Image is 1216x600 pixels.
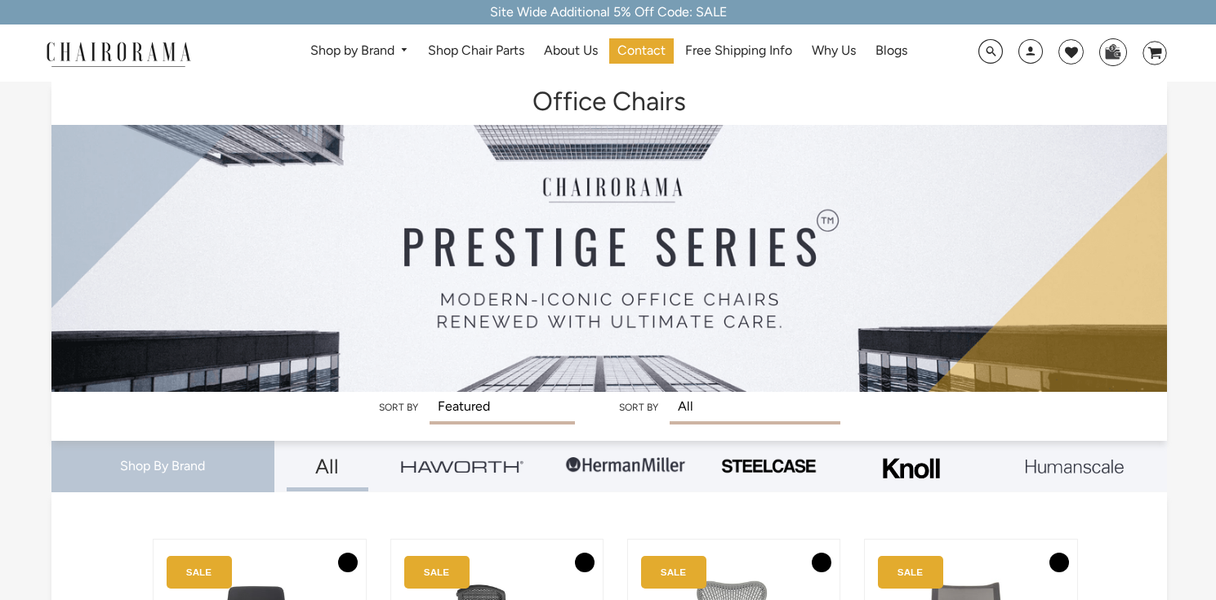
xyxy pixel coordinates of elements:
[428,42,524,60] span: Shop Chair Parts
[423,567,448,578] text: SALE
[867,38,915,64] a: Blogs
[536,38,606,64] a: About Us
[51,82,1168,392] img: Office Chairs
[37,39,200,68] img: chairorama
[898,567,923,578] text: SALE
[1026,460,1124,474] img: Layer_1_1.png
[269,38,949,69] nav: DesktopNavigation
[420,38,532,64] a: Shop Chair Parts
[812,553,831,572] button: Add to Wishlist
[379,402,418,413] label: Sort by
[401,460,523,473] img: Group_4be16a4b-c81a-4a6e-a540-764d0a8faf6e.png
[302,38,417,64] a: Shop by Brand
[564,441,687,490] img: Group-1.png
[609,38,674,64] a: Contact
[677,38,800,64] a: Free Shipping Info
[186,567,212,578] text: SALE
[287,441,368,491] a: All
[812,42,856,60] span: Why Us
[544,42,598,60] span: About Us
[875,42,907,60] span: Blogs
[879,447,944,489] img: Frame_4.png
[68,82,1151,117] h1: Office Chairs
[719,457,817,475] img: PHOTO-2024-07-09-00-53-10-removebg-preview.png
[661,567,686,578] text: SALE
[617,42,666,60] span: Contact
[1049,553,1069,572] button: Add to Wishlist
[338,553,358,572] button: Add to Wishlist
[1100,39,1125,64] img: WhatsApp_Image_2024-07-12_at_16.23.01.webp
[619,402,658,413] label: Sort by
[804,38,864,64] a: Why Us
[575,553,595,572] button: Add to Wishlist
[51,441,274,492] div: Shop By Brand
[685,42,792,60] span: Free Shipping Info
